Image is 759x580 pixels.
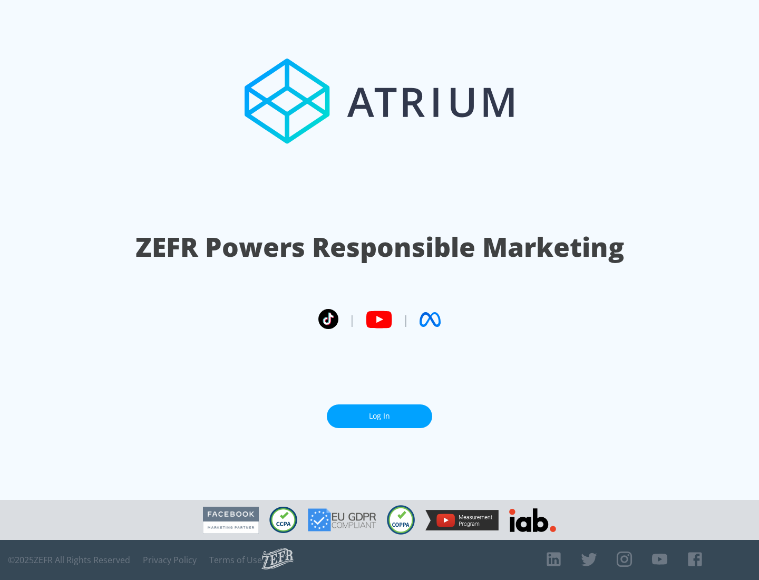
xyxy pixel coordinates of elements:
a: Terms of Use [209,555,262,565]
a: Privacy Policy [143,555,197,565]
span: | [403,312,409,327]
img: COPPA Compliant [387,505,415,535]
img: Facebook Marketing Partner [203,507,259,534]
h1: ZEFR Powers Responsible Marketing [135,229,624,265]
img: GDPR Compliant [308,508,376,531]
img: IAB [509,508,556,532]
span: © 2025 ZEFR All Rights Reserved [8,555,130,565]
img: YouTube Measurement Program [425,510,499,530]
a: Log In [327,404,432,428]
span: | [349,312,355,327]
img: CCPA Compliant [269,507,297,533]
